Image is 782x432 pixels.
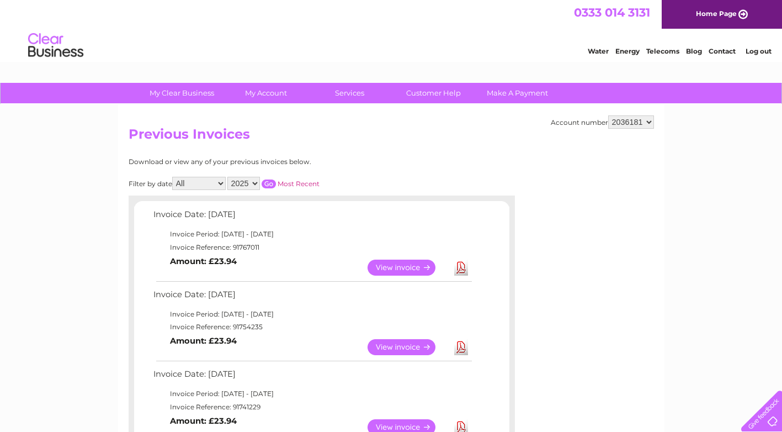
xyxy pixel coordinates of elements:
[454,260,468,276] a: Download
[151,287,474,308] td: Invoice Date: [DATE]
[454,339,468,355] a: Download
[388,83,479,103] a: Customer Help
[646,47,679,55] a: Telecoms
[574,6,650,19] a: 0333 014 3131
[709,47,736,55] a: Contact
[551,115,654,129] div: Account number
[151,320,474,334] td: Invoice Reference: 91754235
[472,83,563,103] a: Make A Payment
[131,6,652,54] div: Clear Business is a trading name of Verastar Limited (registered in [GEOGRAPHIC_DATA] No. 3667643...
[136,83,227,103] a: My Clear Business
[151,207,474,228] td: Invoice Date: [DATE]
[368,339,449,355] a: View
[129,158,418,166] div: Download or view any of your previous invoices below.
[220,83,311,103] a: My Account
[588,47,609,55] a: Water
[615,47,640,55] a: Energy
[151,367,474,387] td: Invoice Date: [DATE]
[170,336,237,346] b: Amount: £23.94
[304,83,395,103] a: Services
[686,47,702,55] a: Blog
[151,228,474,241] td: Invoice Period: [DATE] - [DATE]
[278,180,320,188] a: Most Recent
[28,29,84,62] img: logo.png
[170,256,237,266] b: Amount: £23.94
[151,401,474,414] td: Invoice Reference: 91741229
[151,387,474,401] td: Invoice Period: [DATE] - [DATE]
[129,177,418,190] div: Filter by date
[170,416,237,426] b: Amount: £23.94
[129,127,654,147] h2: Previous Invoices
[368,260,449,276] a: View
[746,47,772,55] a: Log out
[151,308,474,321] td: Invoice Period: [DATE] - [DATE]
[151,241,474,254] td: Invoice Reference: 91767011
